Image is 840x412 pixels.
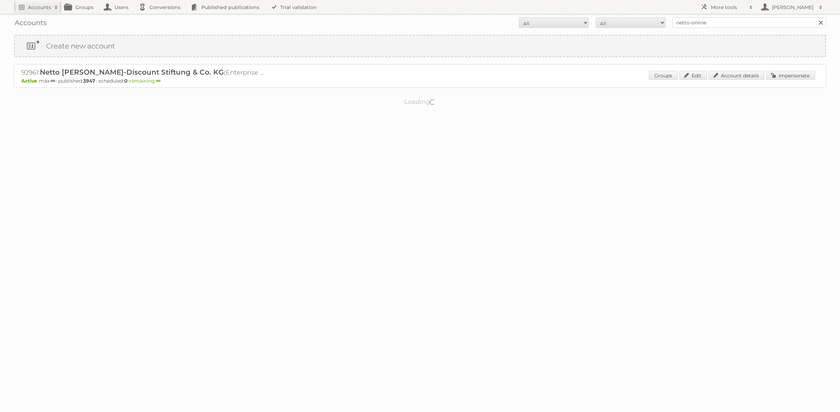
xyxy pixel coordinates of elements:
strong: 3947 [83,78,95,84]
a: Edit [679,71,707,80]
a: Groups [649,71,678,80]
span: Active [21,78,39,84]
h2: 92961: (Enterprise ∞) [21,68,266,77]
a: Account details [708,71,765,80]
a: Create new account [15,36,825,56]
h2: More tools [711,4,746,11]
strong: ∞ [51,78,55,84]
a: Impersonate [766,71,815,80]
h2: Accounts [28,4,51,11]
p: max: - published: - scheduled: - [21,78,819,84]
h2: [PERSON_NAME] [770,4,816,11]
span: Netto [PERSON_NAME]-Discount Stiftung & Co. KG [40,68,224,76]
strong: ∞ [156,78,161,84]
strong: 0 [124,78,128,84]
span: remaining: [129,78,161,84]
p: Loading [382,95,458,109]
